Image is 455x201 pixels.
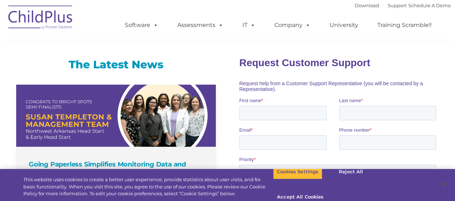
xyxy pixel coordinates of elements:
a: Training Scramble!! [370,18,439,32]
h4: Going Paperless Simplifies Monitoring Data and Running Reports [29,159,205,179]
span: Phone number [100,77,131,82]
button: Cookies Settings [273,164,322,179]
a: Assessments [170,18,231,32]
button: Reject All [328,164,373,179]
a: Software [118,18,165,32]
a: Company [267,18,318,32]
h3: The Latest News [16,58,216,72]
a: Schedule A Demo [408,3,451,8]
a: IT [235,18,263,32]
span: Last name [100,47,122,53]
button: Close [436,177,451,192]
img: ChildPlus by Procare Solutions [5,0,77,36]
a: University [322,18,365,32]
div: This website uses cookies to create a better user experience, provide statistics about user visit... [23,176,273,197]
a: Support [388,3,407,8]
a: Download [355,3,379,8]
font: | [355,3,451,8]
